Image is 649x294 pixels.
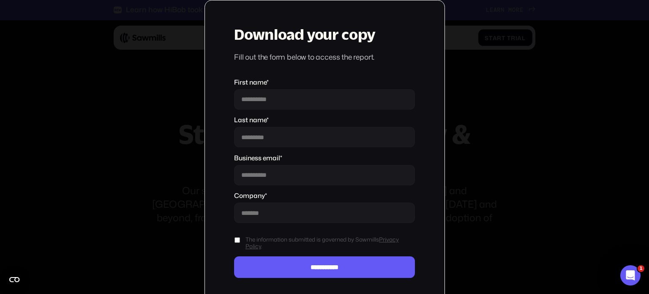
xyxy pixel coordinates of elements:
[620,265,641,286] iframe: Intercom live chat
[234,237,240,243] input: The information submitted is governed by SawmillsPrivacy Policy.
[234,115,267,124] span: Last name
[234,191,265,200] span: Company
[234,26,415,42] h3: Download your copy
[234,77,267,87] span: First name
[245,235,399,250] a: Privacy Policy
[638,265,644,272] span: 1
[234,52,415,62] div: Fill out the form below to access the report.
[245,236,415,250] span: The information submitted is governed by Sawmills .
[4,269,25,290] button: Open CMP widget
[234,153,280,162] span: Business email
